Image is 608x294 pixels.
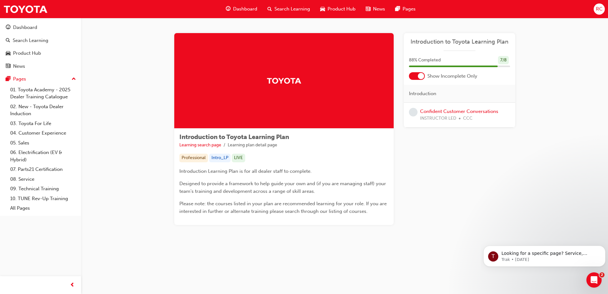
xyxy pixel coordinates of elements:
[8,148,79,164] a: 06. Electrification (EV & Hybrid)
[232,154,245,162] div: LIVE
[409,90,436,97] span: Introduction
[8,138,79,148] a: 05. Sales
[3,60,79,72] a: News
[8,194,79,204] a: 10. TUNE Rev-Up Training
[3,20,79,73] button: DashboardSearch LearningProduct HubNews
[3,2,48,16] img: Trak
[427,73,477,80] span: Show Incomplete Only
[228,142,277,149] li: Learning plan detail page
[221,3,262,16] a: guage-iconDashboard
[373,5,385,13] span: News
[6,38,10,44] span: search-icon
[226,5,231,13] span: guage-icon
[267,5,272,13] span: search-icon
[463,115,473,122] span: CCC
[6,64,10,69] span: news-icon
[409,38,510,45] a: Introduction to Toyota Learning Plan
[72,75,76,83] span: up-icon
[409,108,418,116] span: learningRecordVerb_NONE-icon
[13,75,26,83] div: Pages
[13,63,25,70] div: News
[6,76,10,82] span: pages-icon
[594,3,605,15] button: RC
[3,22,79,33] a: Dashboard
[179,142,221,148] a: Learning search page
[8,164,79,174] a: 07. Parts21 Certification
[409,57,441,64] span: 88 % Completed
[8,85,79,102] a: 01. Toyota Academy - 2025 Dealer Training Catalogue
[6,25,10,31] span: guage-icon
[209,154,231,162] div: Intro_LP
[395,5,400,13] span: pages-icon
[179,154,208,162] div: Professional
[390,3,421,16] a: pages-iconPages
[420,108,498,114] a: Confident Customer Conversations
[179,181,387,194] span: Designed to provide a framework to help guide your own and (if you are managing staff) your team'...
[179,168,312,174] span: Introduction Learning Plan is for all dealer staff to complete.
[8,119,79,129] a: 03. Toyota For Life
[320,5,325,13] span: car-icon
[13,37,48,44] div: Search Learning
[3,47,79,59] a: Product Hub
[70,281,75,289] span: prev-icon
[8,102,79,119] a: 02. New - Toyota Dealer Induction
[179,133,289,141] span: Introduction to Toyota Learning Plan
[13,50,41,57] div: Product Hub
[8,174,79,184] a: 08. Service
[315,3,361,16] a: car-iconProduct Hub
[403,5,416,13] span: Pages
[596,5,603,13] span: RC
[233,5,257,13] span: Dashboard
[262,3,315,16] a: search-iconSearch Learning
[3,35,79,46] a: Search Learning
[274,5,310,13] span: Search Learning
[8,184,79,194] a: 09. Technical Training
[366,5,370,13] span: news-icon
[3,73,79,85] button: Pages
[13,24,37,31] div: Dashboard
[586,272,602,288] iframe: Intercom live chat
[179,201,388,214] span: Please note: the courses listed in your plan are recommended learning for your role. If you are i...
[266,75,301,86] img: Trak
[599,272,605,277] span: 2
[328,5,356,13] span: Product Hub
[498,56,509,65] div: 7 / 8
[8,203,79,213] a: All Pages
[361,3,390,16] a: news-iconNews
[8,128,79,138] a: 04. Customer Experience
[6,51,10,56] span: car-icon
[481,232,608,277] iframe: Intercom notifications message
[420,115,456,122] span: INSTRUCTOR LED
